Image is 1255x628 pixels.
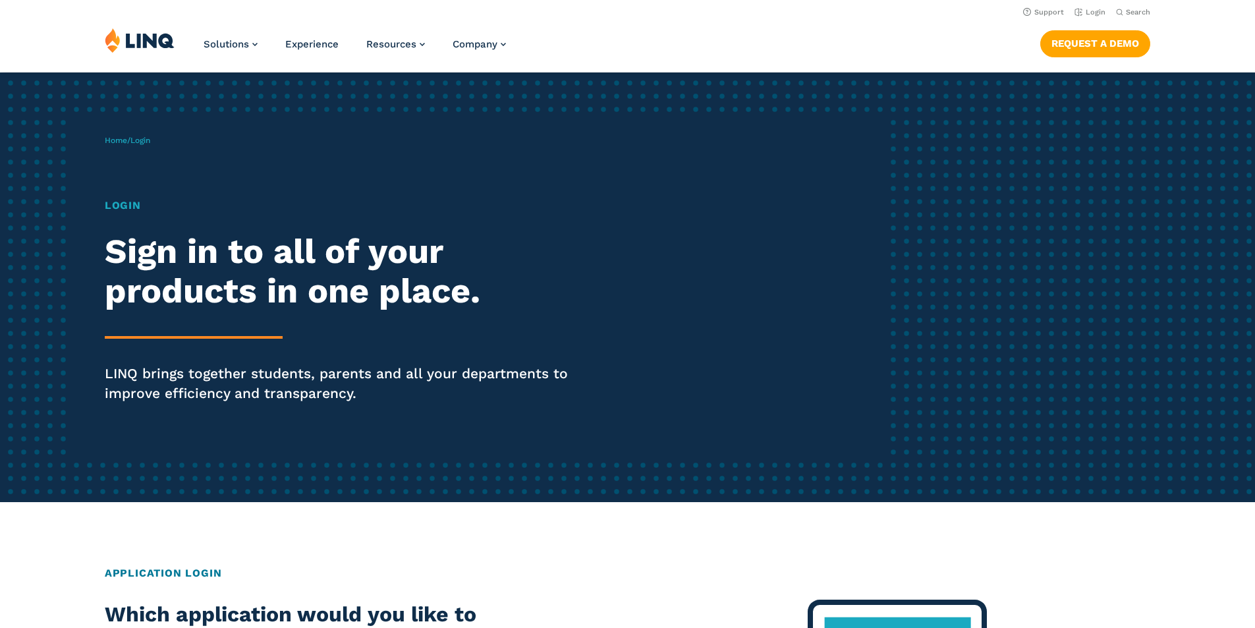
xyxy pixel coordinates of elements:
h2: Application Login [105,565,1150,581]
span: / [105,136,150,145]
a: Company [453,38,506,50]
nav: Primary Navigation [204,28,506,71]
a: Login [1074,8,1105,16]
h2: Sign in to all of your products in one place. [105,232,588,311]
img: LINQ | K‑12 Software [105,28,175,53]
a: Home [105,136,127,145]
span: Company [453,38,497,50]
a: Request a Demo [1040,30,1150,57]
button: Open Search Bar [1116,7,1150,17]
span: Solutions [204,38,249,50]
a: Solutions [204,38,258,50]
a: Resources [366,38,425,50]
h1: Login [105,198,588,214]
a: Experience [285,38,339,50]
span: Search [1126,8,1150,16]
span: Resources [366,38,416,50]
p: LINQ brings together students, parents and all your departments to improve efficiency and transpa... [105,364,588,403]
nav: Button Navigation [1040,28,1150,57]
a: Support [1023,8,1064,16]
span: Login [130,136,150,145]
